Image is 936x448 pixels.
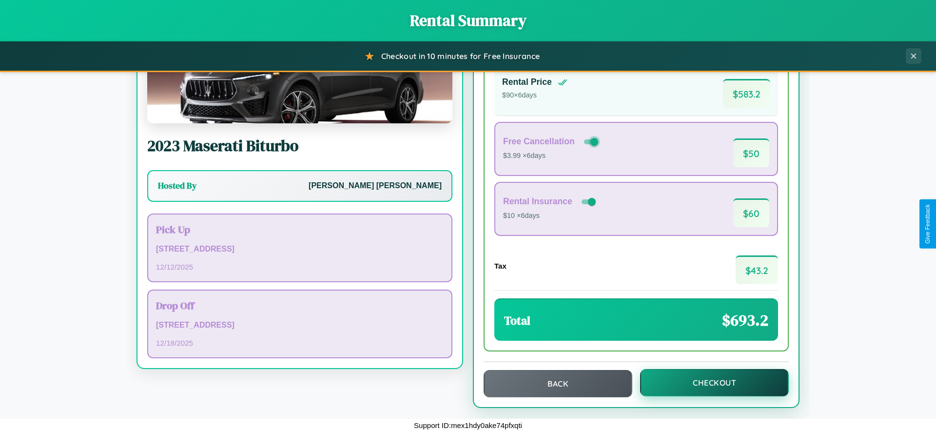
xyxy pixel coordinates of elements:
img: Maserati Biturbo [147,26,452,123]
span: $ 43.2 [736,255,778,284]
p: 12 / 18 / 2025 [156,336,444,350]
h3: Total [504,312,530,329]
p: 12 / 12 / 2025 [156,260,444,273]
span: Checkout in 10 minutes for Free Insurance [381,51,540,61]
h4: Rental Price [502,77,552,87]
button: Checkout [640,369,789,396]
p: [STREET_ADDRESS] [156,242,444,256]
h4: Rental Insurance [503,196,572,207]
span: $ 50 [733,138,769,167]
div: Give Feedback [924,204,931,244]
h3: Hosted By [158,180,196,192]
h4: Tax [494,262,507,270]
p: [STREET_ADDRESS] [156,318,444,332]
button: Back [484,370,632,397]
h2: 2023 Maserati Biturbo [147,135,452,156]
p: $10 × 6 days [503,210,598,222]
h3: Drop Off [156,298,444,312]
span: $ 583.2 [723,79,770,108]
p: $ 90 × 6 days [502,89,567,102]
h3: Pick Up [156,222,444,236]
h4: Free Cancellation [503,136,575,147]
h1: Rental Summary [10,10,926,31]
p: [PERSON_NAME] [PERSON_NAME] [309,179,442,193]
p: $3.99 × 6 days [503,150,600,162]
span: $ 693.2 [722,310,768,331]
span: $ 60 [733,198,769,227]
p: Support ID: mex1hdy0ake74pfxqti [414,419,522,432]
